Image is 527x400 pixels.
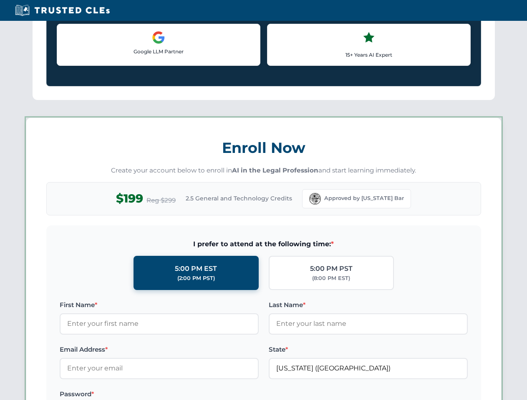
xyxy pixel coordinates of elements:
label: Password [60,389,259,399]
span: Reg $299 [146,195,176,205]
div: 5:00 PM PST [310,263,353,274]
label: Last Name [269,300,468,310]
div: (8:00 PM EST) [312,274,350,282]
p: Google LLM Partner [64,47,253,55]
img: Trusted CLEs [13,4,112,17]
img: Florida Bar [309,193,321,205]
p: Create your account below to enroll in and start learning immediately. [46,166,481,175]
label: Email Address [60,345,259,355]
input: Florida (FL) [269,358,468,379]
h3: Enroll Now [46,135,481,161]
span: $199 [116,189,143,208]
input: Enter your last name [269,313,468,334]
div: 5:00 PM EST [175,263,217,274]
label: First Name [60,300,259,310]
div: (2:00 PM PST) [177,274,215,282]
span: Approved by [US_STATE] Bar [324,194,404,202]
span: I prefer to attend at the following time: [60,239,468,250]
p: 15+ Years AI Expert [274,51,464,59]
input: Enter your email [60,358,259,379]
img: Google [152,31,165,44]
label: State [269,345,468,355]
input: Enter your first name [60,313,259,334]
span: 2.5 General and Technology Credits [186,194,292,203]
strong: AI in the Legal Profession [232,166,318,174]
